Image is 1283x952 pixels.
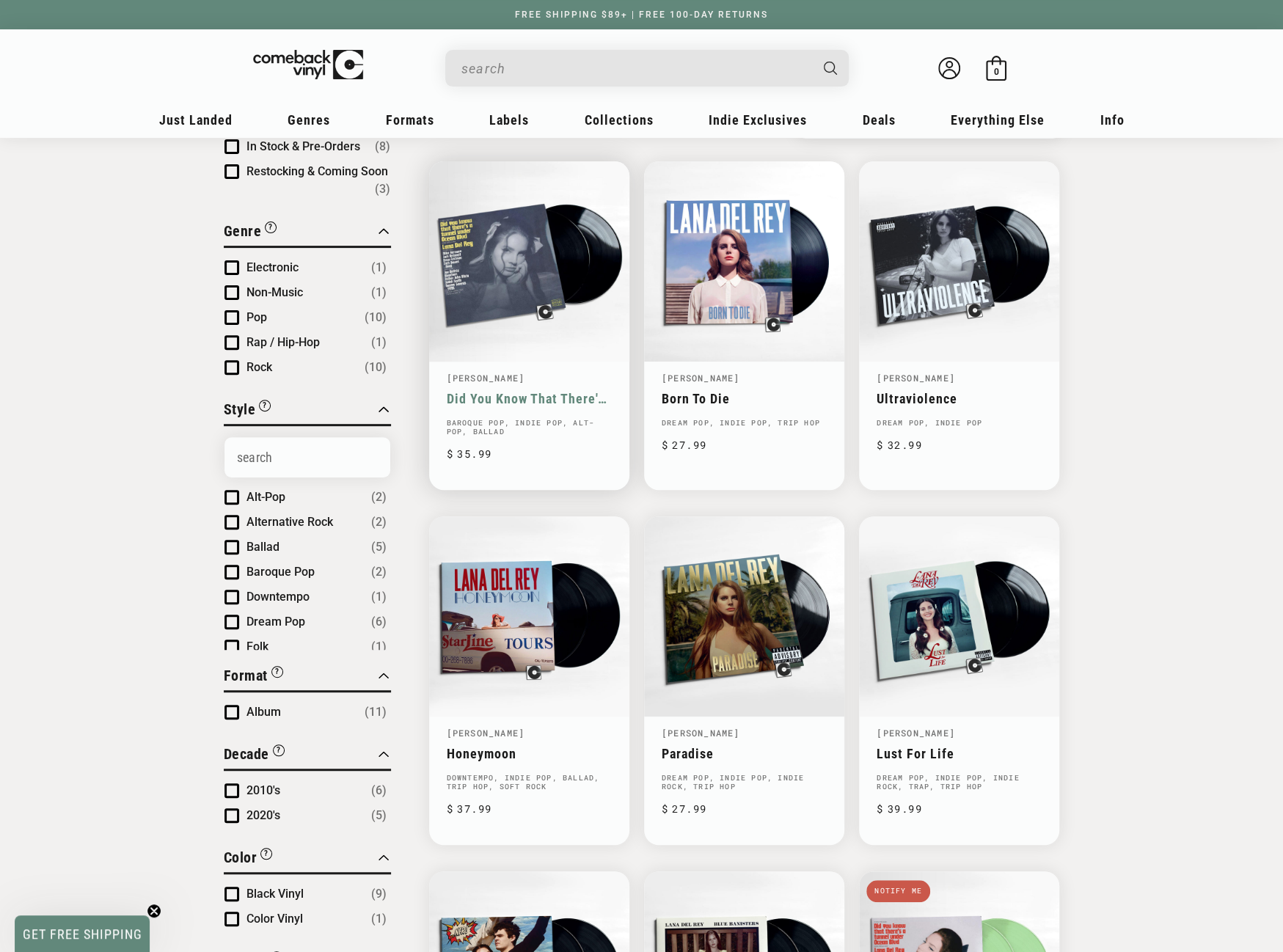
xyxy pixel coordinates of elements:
span: Number of products: (2) [371,513,387,531]
span: Genre [224,222,262,240]
span: Color [224,849,257,866]
span: Number of products: (1) [371,284,387,301]
span: Number of products: (1) [371,334,387,351]
span: Genres [288,112,330,128]
a: Lust For Life [877,746,1042,761]
a: [PERSON_NAME] [662,727,740,739]
span: Format [224,667,268,684]
span: Album [246,705,281,719]
a: [PERSON_NAME] [877,727,955,739]
span: Decade [224,745,269,763]
span: Number of products: (10) [365,359,387,376]
span: Number of products: (8) [375,138,390,155]
span: Alt-Pop [246,490,285,504]
span: Number of products: (10) [365,309,387,326]
span: Color Vinyl [246,912,303,926]
span: Number of products: (1) [371,910,387,928]
div: Search [445,50,849,87]
span: Just Landed [159,112,233,128]
span: 0 [993,66,998,77]
button: Search [811,50,850,87]
button: Filter by Style [224,398,271,424]
span: Number of products: (2) [371,488,387,506]
span: Rap / Hip-Hop [246,335,320,349]
span: Number of products: (3) [375,180,390,198]
span: Number of products: (1) [371,638,387,656]
a: Did You Know That There's A Tunnel Under Ocean Blvd [447,391,612,406]
span: Pop [246,310,267,324]
span: GET FREE SHIPPING [23,926,142,942]
span: Everything Else [951,112,1045,128]
span: Electronic [246,260,299,274]
span: Black Vinyl [246,887,304,901]
span: Collections [585,112,654,128]
a: FREE SHIPPING $89+ | FREE 100-DAY RETURNS [500,10,783,20]
span: Info [1100,112,1125,128]
a: Honeymoon [447,746,612,761]
button: Filter by Format [224,664,283,690]
span: Number of products: (6) [371,782,387,799]
span: In Stock & Pre-Orders [246,139,360,153]
button: Filter by Genre [224,220,277,246]
span: Rock [246,360,272,374]
span: Folk [246,640,268,653]
a: [PERSON_NAME] [662,372,740,384]
span: Baroque Pop [246,565,315,579]
span: Number of products: (1) [371,588,387,606]
button: Filter by Decade [224,743,285,769]
a: [PERSON_NAME] [447,372,525,384]
span: Number of products: (1) [371,259,387,277]
button: Close teaser [147,904,161,918]
span: Style [224,400,256,418]
span: Dream Pop [246,615,305,629]
span: Number of products: (6) [371,613,387,631]
a: [PERSON_NAME] [877,372,955,384]
span: Deals [863,112,896,128]
span: Indie Exclusives [709,112,807,128]
span: Number of products: (5) [371,807,387,824]
div: GET FREE SHIPPINGClose teaser [15,915,150,952]
span: Labels [489,112,529,128]
span: Non-Music [246,285,303,299]
input: When autocomplete results are available use up and down arrows to review and enter to select [461,54,809,84]
span: Ballad [246,540,279,554]
span: Alternative Rock [246,515,333,529]
a: Paradise [662,746,827,761]
span: 2020's [246,808,280,822]
a: [PERSON_NAME] [447,727,525,739]
span: Downtempo [246,590,310,604]
span: Number of products: (5) [371,538,387,556]
span: Number of products: (11) [365,703,387,721]
a: Ultraviolence [877,391,1042,406]
span: 2010's [246,783,280,797]
span: Formats [386,112,434,128]
a: Born To Die [662,391,827,406]
input: Search Options [224,437,390,477]
span: Number of products: (9) [371,885,387,903]
button: Filter by Color [224,846,273,872]
span: Number of products: (2) [371,563,387,581]
span: Restocking & Coming Soon [246,164,388,178]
